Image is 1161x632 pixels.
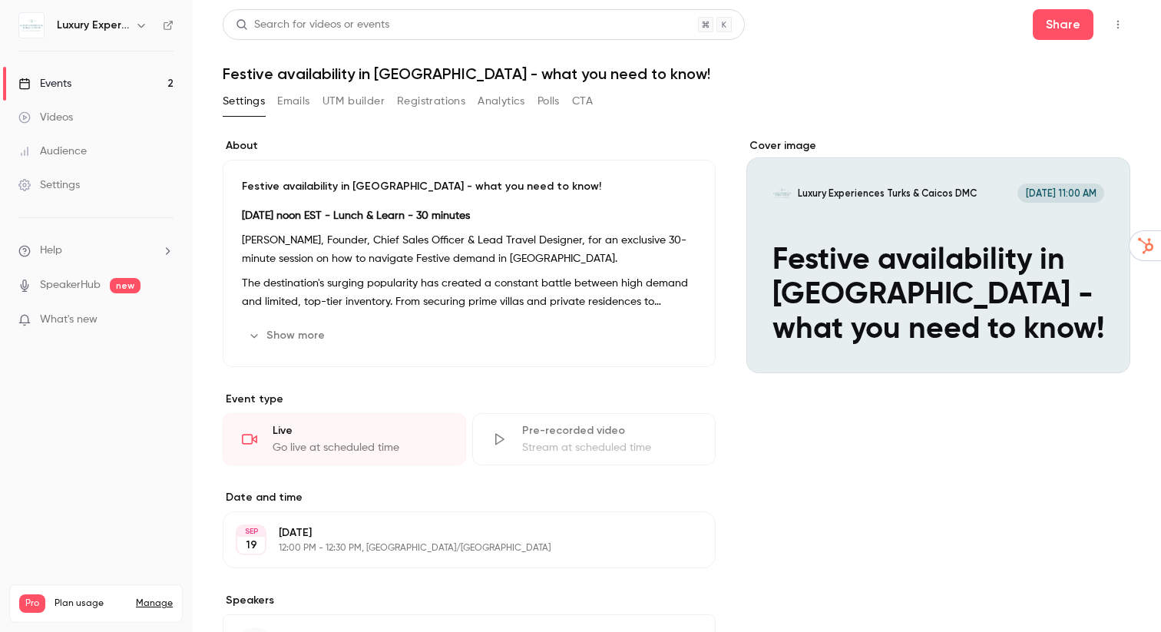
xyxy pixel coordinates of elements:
[155,313,174,327] iframe: Noticeable Trigger
[537,89,560,114] button: Polls
[522,440,696,455] div: Stream at scheduled time
[572,89,593,114] button: CTA
[242,323,334,348] button: Show more
[18,144,87,159] div: Audience
[478,89,525,114] button: Analytics
[136,597,173,610] a: Manage
[40,243,62,259] span: Help
[18,110,73,125] div: Videos
[242,274,696,311] p: The destination's surging popularity has created a constant battle between high demand and limite...
[40,277,101,293] a: SpeakerHub
[19,594,45,613] span: Pro
[18,177,80,193] div: Settings
[246,538,257,553] p: 19
[746,138,1130,154] label: Cover image
[223,138,716,154] label: About
[277,89,309,114] button: Emails
[242,210,470,221] strong: [DATE] noon EST - Lunch & Learn - 30 minutes
[55,597,127,610] span: Plan usage
[1033,9,1093,40] button: Share
[223,392,716,407] p: Event type
[397,89,465,114] button: Registrations
[279,542,634,554] p: 12:00 PM - 12:30 PM, [GEOGRAPHIC_DATA]/[GEOGRAPHIC_DATA]
[242,179,696,194] p: Festive availability in [GEOGRAPHIC_DATA] - what you need to know!
[19,13,44,38] img: Luxury Experiences Turks & Caicos DMC
[746,138,1130,373] section: Cover image
[223,89,265,114] button: Settings
[18,243,174,259] li: help-dropdown-opener
[223,593,716,608] label: Speakers
[57,18,129,33] h6: Luxury Experiences Turks & Caicos DMC
[472,413,716,465] div: Pre-recorded videoStream at scheduled time
[236,17,389,33] div: Search for videos or events
[223,65,1130,83] h1: Festive availability in [GEOGRAPHIC_DATA] - what you need to know!
[40,312,98,328] span: What's new
[273,440,447,455] div: Go live at scheduled time
[18,76,71,91] div: Events
[322,89,385,114] button: UTM builder
[237,526,265,537] div: SEP
[110,278,141,293] span: new
[242,231,696,268] p: [PERSON_NAME], Founder, Chief Sales Officer & Lead Travel Designer, for an exclusive 30-minute se...
[223,490,716,505] label: Date and time
[279,525,634,541] p: [DATE]
[223,413,466,465] div: LiveGo live at scheduled time
[522,423,696,438] div: Pre-recorded video
[273,423,447,438] div: Live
